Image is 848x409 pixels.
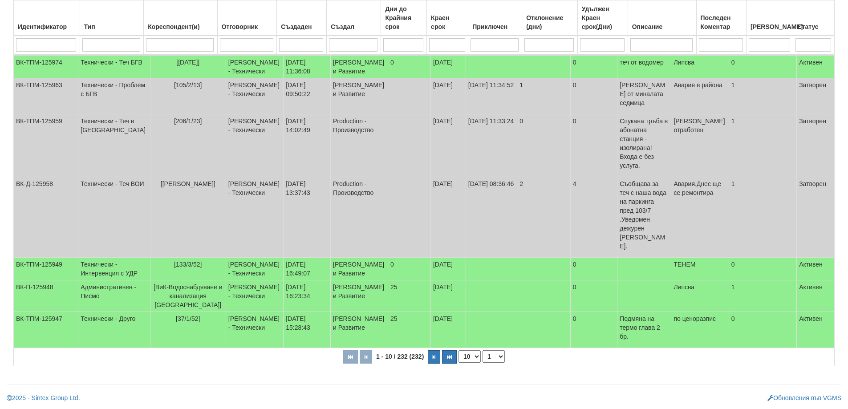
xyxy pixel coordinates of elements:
[284,78,331,114] td: [DATE] 09:50:22
[226,78,283,114] td: [PERSON_NAME] - Технически
[430,280,466,312] td: [DATE]
[522,0,578,36] th: Отклонение (дни): No sort applied, activate to apply an ascending sort
[80,0,144,36] th: Тип: No sort applied, activate to apply an ascending sort
[517,114,570,177] td: 0
[374,353,426,360] span: 1 - 10 / 232 (232)
[577,0,628,36] th: Удължен Краен срок(Дни): No sort applied, activate to apply an ascending sort
[570,280,617,312] td: 0
[174,117,202,125] span: [206/1/23]
[458,350,481,363] select: Брой редове на страница
[430,312,466,348] td: [DATE]
[144,0,218,36] th: Кореспондент(и): No sort applied, activate to apply an ascending sort
[517,177,570,258] td: 2
[176,315,200,322] span: [37/1/52]
[729,258,796,280] td: 0
[78,56,150,78] td: Технически - Теч БГВ
[797,78,835,114] td: Затворен
[570,114,617,177] td: 0
[284,56,331,78] td: [DATE] 11:36:08
[429,12,466,33] div: Краен срок
[570,78,617,114] td: 0
[795,20,832,33] div: Статус
[360,350,372,364] button: Предишна страница
[78,312,150,348] td: Технически - Друго
[466,177,517,258] td: [DATE] 08:36:46
[14,78,78,114] td: ВК-ТПМ-125963
[517,78,570,114] td: 1
[284,258,331,280] td: [DATE] 16:49:07
[277,0,327,36] th: Създаден: No sort applied, activate to apply an ascending sort
[580,3,625,33] div: Удължен Краен срок(Дни)
[174,261,202,268] span: [133/3/52]
[483,350,505,363] select: Страница номер
[284,280,331,312] td: [DATE] 16:23:34
[284,177,331,258] td: [DATE] 13:37:43
[226,56,283,78] td: [PERSON_NAME] - Технически
[343,350,358,364] button: Първа страница
[620,58,669,67] p: теч от водомер
[331,312,388,348] td: [PERSON_NAME] и Развитие
[570,177,617,258] td: 4
[390,315,398,322] span: 25
[674,59,694,66] span: Липсва
[696,0,746,36] th: Последен Коментар: No sort applied, activate to apply an ascending sort
[16,20,77,33] div: Идентификатор
[78,114,150,177] td: Технически - Теч в [GEOGRAPHIC_DATA]
[729,280,796,312] td: 1
[7,394,80,401] a: 2025 - Sintex Group Ltd.
[329,20,378,33] div: Създал
[226,258,283,280] td: [PERSON_NAME] - Технически
[14,56,78,78] td: ВК-ТПМ-125974
[390,59,394,66] span: 0
[797,280,835,312] td: Активен
[620,117,669,170] p: Спукана тръба в абонатна станция - изолирана! Входа е без услуга.
[729,177,796,258] td: 1
[331,177,388,258] td: Production - Производство
[174,81,202,89] span: [105/2/13]
[390,261,394,268] span: 0
[78,78,150,114] td: Технически - Проблем с БГВ
[226,177,283,258] td: [PERSON_NAME] - Технически
[570,56,617,78] td: 0
[729,56,796,78] td: 0
[427,0,468,36] th: Краен срок: No sort applied, activate to apply an ascending sort
[220,20,275,33] div: Отговорник
[430,258,466,280] td: [DATE]
[570,312,617,348] td: 0
[746,0,793,36] th: Брой Файлове: No sort applied, activate to apply an ascending sort
[381,0,427,36] th: Дни до Крайния срок: No sort applied, activate to apply an ascending sort
[383,3,424,33] div: Дни до Крайния срок
[674,180,721,196] span: Авария.Днес ще се ремонтира
[674,117,725,134] span: [PERSON_NAME] отработен
[674,81,722,89] span: Авария в района
[797,312,835,348] td: Активен
[78,177,150,258] td: Технически - Теч ВОИ
[14,0,80,36] th: Идентификатор: No sort applied, activate to apply an ascending sort
[284,114,331,177] td: [DATE] 14:02:49
[331,258,388,280] td: [PERSON_NAME] и Развитие
[471,20,519,33] div: Приключен
[226,280,283,312] td: [PERSON_NAME] - Технически
[620,179,669,251] p: Съобщава за теч с наша вода на паркинга пред 103/7 .Уведомен дежурен [PERSON_NAME].
[442,350,457,364] button: Последна страница
[226,114,283,177] td: [PERSON_NAME] - Технически
[279,20,324,33] div: Създаден
[14,312,78,348] td: ВК-ТПМ-125947
[331,56,388,78] td: [PERSON_NAME] и Развитие
[466,114,517,177] td: [DATE] 11:33:24
[767,394,841,401] a: Обновления във VGMS
[78,258,150,280] td: Технически - Интервенция с УДР
[331,78,388,114] td: [PERSON_NAME] и Развитие
[674,315,716,322] span: по ценоразпис
[524,12,575,33] div: Отклонение (дни)
[82,20,142,33] div: Тип
[699,12,744,33] div: Последен Коментар
[14,114,78,177] td: ВК-ТПМ-125959
[430,177,466,258] td: [DATE]
[217,0,277,36] th: Отговорник: No sort applied, activate to apply an ascending sort
[630,20,694,33] div: Описание
[466,78,517,114] td: [DATE] 11:34:52
[161,180,215,187] span: [[PERSON_NAME]]
[468,0,522,36] th: Приключен: No sort applied, activate to apply an ascending sort
[729,78,796,114] td: 1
